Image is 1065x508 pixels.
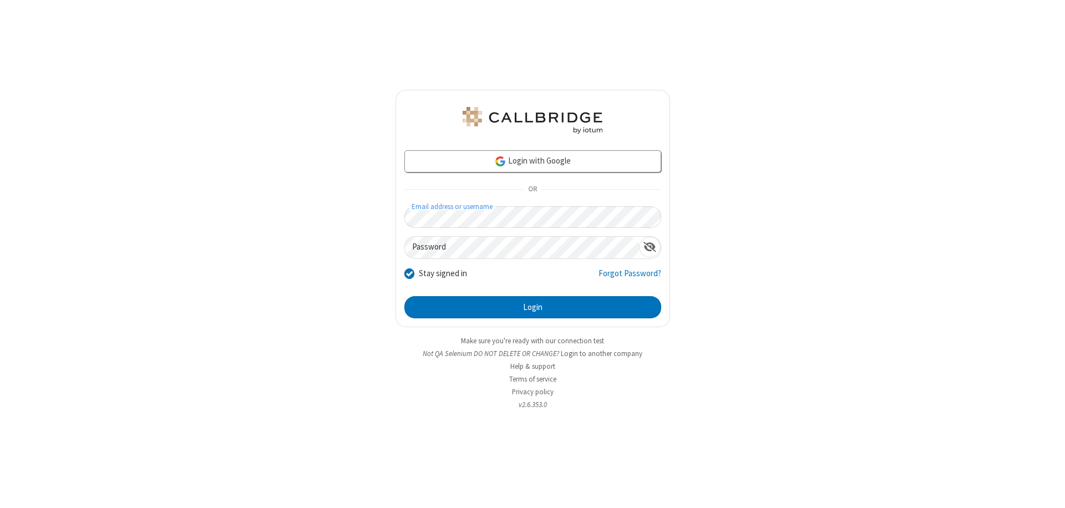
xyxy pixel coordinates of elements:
iframe: Chat [1037,479,1057,500]
a: Make sure you're ready with our connection test [461,336,604,346]
input: Email address or username [404,206,661,228]
a: Terms of service [509,374,556,384]
button: Login to another company [561,348,642,359]
label: Stay signed in [419,267,467,280]
a: Privacy policy [512,387,554,397]
a: Help & support [510,362,555,371]
input: Password [405,237,639,258]
img: google-icon.png [494,155,506,167]
a: Forgot Password? [599,267,661,288]
a: Login with Google [404,150,661,172]
span: OR [524,182,541,197]
li: v2.6.353.0 [395,399,670,410]
button: Login [404,296,661,318]
div: Show password [639,237,661,257]
li: Not QA Selenium DO NOT DELETE OR CHANGE? [395,348,670,359]
img: QA Selenium DO NOT DELETE OR CHANGE [460,107,605,134]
